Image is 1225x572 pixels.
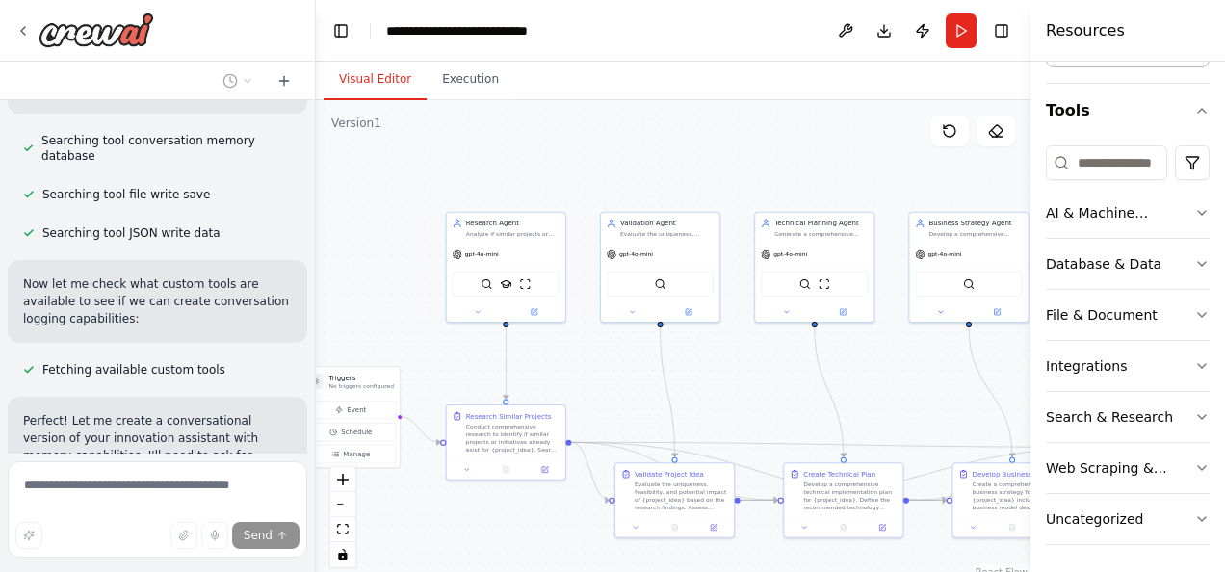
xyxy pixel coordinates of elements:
button: No output available [654,522,694,533]
div: Version 1 [331,116,381,131]
div: Analyze if similar projects or initiatives already exist within the company or externally for {pr... [466,230,560,238]
button: Search & Research [1046,392,1210,442]
span: Searching tool JSON write data [42,225,221,241]
button: No output available [992,522,1032,533]
span: gpt-4o-mini [465,250,499,258]
div: Validation AgentEvaluate the uniqueness, feasibility, and potential impact of {project_idea}. Pro... [600,212,720,323]
img: SerplyWebSearchTool [963,278,975,290]
span: Searching tool conversation memory database [41,133,292,164]
button: Event [306,401,396,419]
button: zoom out [330,492,355,517]
div: Develop Business StrategyCreate a comprehensive business strategy for {project_idea} including bu... [951,462,1072,538]
span: Searching tool file write save [42,187,210,202]
div: Technical Planning AgentGenerate a comprehensive technical overview for {project_idea}, including... [754,212,874,323]
g: Edge from dd69ca91-66cd-4722-8146-43ee02544d76 to e78bd95c-08c9-4e83-a988-18694cb32995 [810,327,848,457]
button: Visual Editor [324,60,427,100]
button: Database & Data [1046,239,1210,289]
div: Conduct comprehensive research to identify if similar projects or initiatives already exist for {... [466,423,560,454]
g: Edge from c491d08b-f45c-4cfd-ba5c-043cb90449eb to 2a80fb86-2fac-4dde-a792-e42944935d88 [656,327,680,457]
span: Schedule [341,428,372,437]
button: Integrations [1046,341,1210,391]
g: Edge from 2a80fb86-2fac-4dde-a792-e42944935d88 to 38160f38-e944-457f-89af-503fad42ed1a [741,442,1116,505]
div: Business Strategy Agent [928,219,1022,228]
nav: breadcrumb [386,21,561,40]
img: SerplyScholarSearchTool [500,278,511,290]
span: gpt-4o-mini [927,250,961,258]
div: Research Agent [466,219,560,228]
div: Evaluate the uniqueness, feasibility, and potential impact of {project_idea} based on the researc... [635,481,728,511]
button: toggle interactivity [330,542,355,567]
g: Edge from 011c1229-946e-4267-a4a1-4ffc4574c964 to 8f9b6f96-9b60-4f4b-ac82-ee0cf257b1e1 [964,327,1017,457]
div: Tools [1046,138,1210,560]
button: Open in side panel [507,306,561,318]
g: Edge from e78bd95c-08c9-4e83-a988-18694cb32995 to 8f9b6f96-9b60-4f4b-ac82-ee0cf257b1e1 [909,495,947,505]
img: Logo [39,13,154,47]
button: Upload files [170,522,197,549]
button: zoom in [330,467,355,492]
span: Send [244,528,273,543]
div: Research AgentAnalyze if similar projects or initiatives already exist within the company or exte... [446,212,566,323]
button: Schedule [306,423,396,441]
button: Hide right sidebar [988,17,1015,44]
button: Send [232,522,300,549]
div: Create Technical Plan [803,469,875,479]
button: No output available [485,464,526,476]
div: Database & Data [1046,254,1161,273]
button: Uncategorized [1046,494,1210,544]
button: Hide left sidebar [327,17,354,44]
button: Switch to previous chat [215,69,261,92]
img: SerplyWebSearchTool [799,278,811,290]
img: SerplyWebSearchTool [655,278,666,290]
div: Business Strategy AgentDevelop a comprehensive business strategy for {project_idea}, including bu... [908,212,1029,323]
span: Event [347,405,366,415]
button: Start a new chat [269,69,300,92]
div: Create Technical PlanDevelop a comprehensive technical implementation plan for {project_idea}. De... [783,462,903,538]
div: Evaluate the uniqueness, feasibility, and potential impact of {project_idea}. Provide critical an... [620,230,714,238]
div: Develop Business Strategy [973,469,1063,479]
button: Open in side panel [866,522,899,533]
span: Fetching available custom tools [42,362,225,377]
g: Edge from 2bf94e9f-2aae-4ab3-ae95-d40d09244f6a to f2356a04-ab72-40e0-aa4c-a36c6c673b80 [501,327,510,400]
p: Now let me check what custom tools are available to see if we can create conversation logging cap... [23,275,292,327]
img: ScrapeWebsiteTool [519,278,531,290]
span: Manage [343,450,370,459]
div: Technical Planning Agent [774,219,868,228]
div: Develop a comprehensive technical implementation plan for {project_idea}. Define the recommended ... [803,481,897,511]
div: Research Similar ProjectsConduct comprehensive research to identify if similar projects or initia... [446,404,566,481]
button: AI & Machine Learning [1046,188,1210,238]
img: ScrapeWebsiteTool [819,278,830,290]
div: Search & Research [1046,407,1173,427]
div: React Flow controls [330,467,355,567]
img: SerplyWebSearchTool [481,278,492,290]
div: Integrations [1046,356,1127,376]
p: Perfect! Let me create a conversational version of your innovation assistant with memory capabili... [23,412,292,499]
button: Improve this prompt [15,522,42,549]
g: Edge from e78bd95c-08c9-4e83-a988-18694cb32995 to 38160f38-e944-457f-89af-503fad42ed1a [909,442,1115,505]
div: Validate Project IdeaEvaluate the uniqueness, feasibility, and potential impact of {project_idea}... [614,462,735,538]
div: File & Document [1046,305,1158,325]
button: Manage [306,445,396,463]
span: gpt-4o-mini [619,250,653,258]
h3: Triggers [329,373,394,382]
button: Open in side panel [662,306,717,318]
div: Generate a comprehensive technical overview for {project_idea}, including recommended tech stack,... [774,230,868,238]
button: File & Document [1046,290,1210,340]
button: Open in side panel [816,306,871,318]
button: Open in side panel [529,464,561,476]
g: Edge from f2356a04-ab72-40e0-aa4c-a36c6c673b80 to 38160f38-e944-457f-89af-503fad42ed1a [571,437,1115,452]
g: Edge from f2356a04-ab72-40e0-aa4c-a36c6c673b80 to 8f9b6f96-9b60-4f4b-ac82-ee0cf257b1e1 [571,437,947,505]
button: Open in side panel [970,306,1025,318]
p: No triggers configured [329,382,394,390]
div: Create a comprehensive business strategy for {project_idea} including business model design, targ... [973,481,1066,511]
span: gpt-4o-mini [773,250,807,258]
div: Validate Project Idea [635,469,704,479]
g: Edge from f2356a04-ab72-40e0-aa4c-a36c6c673b80 to 2a80fb86-2fac-4dde-a792-e42944935d88 [571,437,609,505]
button: fit view [330,517,355,542]
div: Research Similar Projects [466,411,552,421]
div: TriggersNo triggers configuredEventScheduleManage [301,366,402,468]
button: No output available [823,522,864,533]
div: AI & Machine Learning [1046,203,1194,222]
div: Web Scraping & Browsing [1046,458,1194,478]
div: Validation Agent [620,219,714,228]
div: Develop a comprehensive business strategy for {project_idea}, including business model design, ta... [928,230,1022,238]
